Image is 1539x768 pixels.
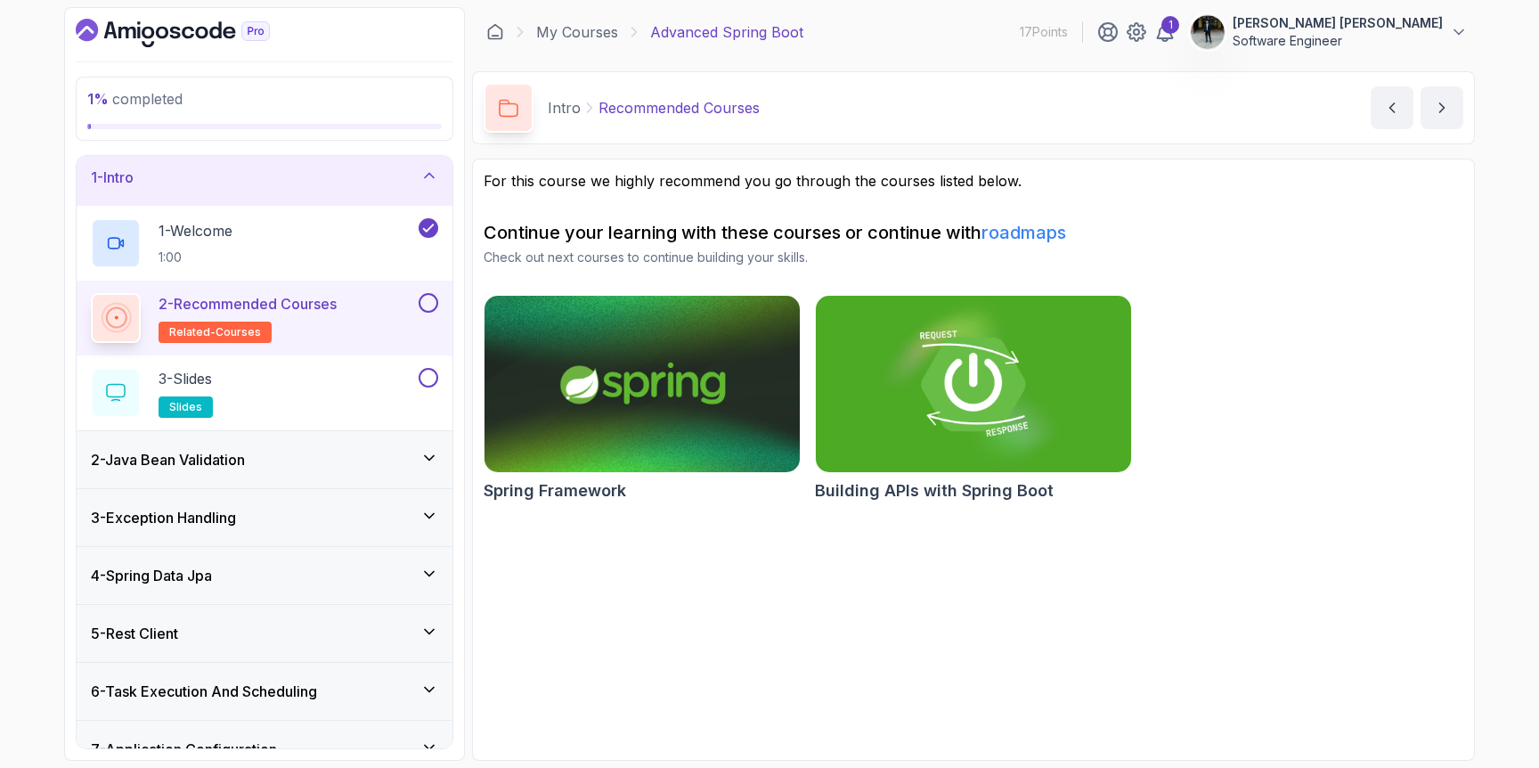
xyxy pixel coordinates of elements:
[484,296,800,472] img: Spring Framework card
[484,220,1463,245] h2: Continue your learning with these courses or continue with
[91,623,178,644] h3: 5 - Rest Client
[484,295,801,503] a: Spring Framework cardSpring Framework
[91,565,212,586] h3: 4 - Spring Data Jpa
[77,605,452,662] button: 5-Rest Client
[981,222,1066,243] a: roadmaps
[815,478,1054,503] h2: Building APIs with Spring Boot
[159,220,232,241] p: 1 - Welcome
[77,547,452,604] button: 4-Spring Data Jpa
[91,739,277,760] h3: 7 - Application Configuration
[484,478,626,503] h2: Spring Framework
[77,431,452,488] button: 2-Java Bean Validation
[159,249,232,266] p: 1:00
[91,368,438,418] button: 3-Slidesslides
[1161,16,1179,34] div: 1
[91,449,245,470] h3: 2 - Java Bean Validation
[87,90,109,108] span: 1 %
[1371,86,1413,129] button: previous content
[598,97,760,118] p: Recommended Courses
[77,663,452,720] button: 6-Task Execution And Scheduling
[536,21,618,43] a: My Courses
[91,293,438,343] button: 2-Recommended Coursesrelated-courses
[1190,14,1468,50] button: user profile image[PERSON_NAME] [PERSON_NAME]Software Engineer
[1154,21,1176,43] a: 1
[76,19,311,47] a: Dashboard
[815,295,1132,503] a: Building APIs with Spring Boot cardBuilding APIs with Spring Boot
[1191,15,1225,49] img: user profile image
[91,681,317,702] h3: 6 - Task Execution And Scheduling
[650,21,803,43] p: Advanced Spring Boot
[548,97,581,118] p: Intro
[91,507,236,528] h3: 3 - Exception Handling
[91,218,438,268] button: 1-Welcome1:00
[159,368,212,389] p: 3 - Slides
[486,23,504,41] a: Dashboard
[484,249,1463,266] p: Check out next courses to continue building your skills.
[87,90,183,108] span: completed
[77,489,452,546] button: 3-Exception Handling
[159,293,337,315] p: 2 - Recommended Courses
[1233,32,1443,50] p: Software Engineer
[1421,86,1463,129] button: next content
[169,400,202,414] span: slides
[1233,14,1443,32] p: [PERSON_NAME] [PERSON_NAME]
[816,296,1131,472] img: Building APIs with Spring Boot card
[1020,23,1068,41] p: 17 Points
[484,170,1463,192] p: For this course we highly recommend you go through the courses listed below.
[91,167,134,188] h3: 1 - Intro
[77,149,452,206] button: 1-Intro
[169,325,261,339] span: related-courses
